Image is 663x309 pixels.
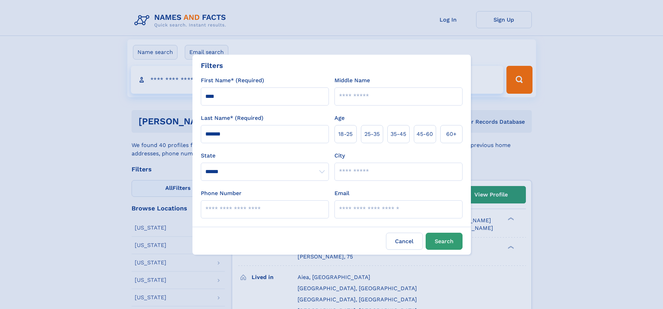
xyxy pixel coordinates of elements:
[201,60,223,71] div: Filters
[364,130,380,138] span: 25‑35
[390,130,406,138] span: 35‑45
[334,76,370,85] label: Middle Name
[201,152,329,160] label: State
[338,130,353,138] span: 18‑25
[334,114,345,122] label: Age
[201,189,242,198] label: Phone Number
[446,130,457,138] span: 60+
[426,233,463,250] button: Search
[417,130,433,138] span: 45‑60
[334,152,345,160] label: City
[201,114,263,122] label: Last Name* (Required)
[334,189,349,198] label: Email
[386,233,423,250] label: Cancel
[201,76,264,85] label: First Name* (Required)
